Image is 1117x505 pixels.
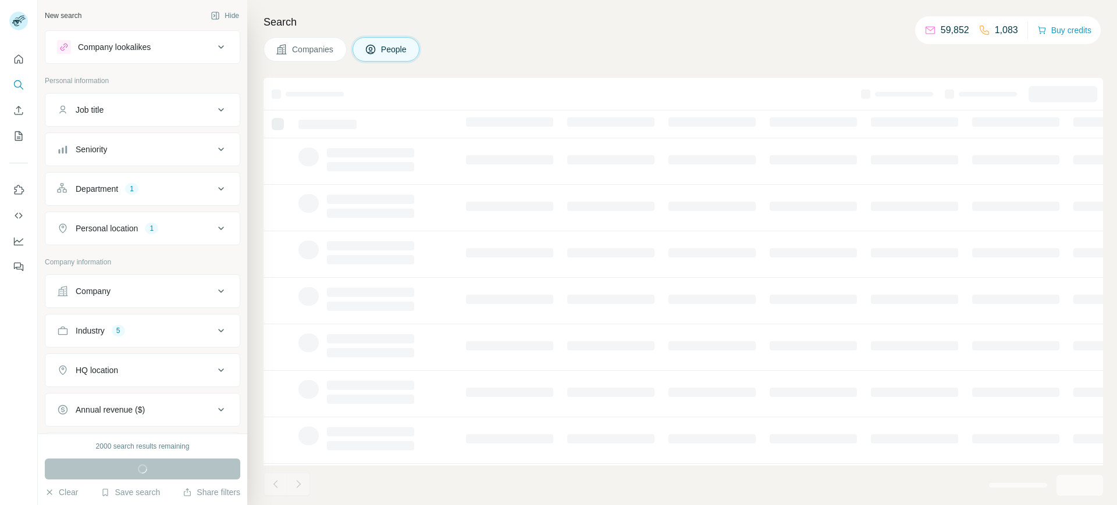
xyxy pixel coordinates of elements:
div: Company [76,285,111,297]
button: Buy credits [1037,22,1091,38]
button: Share filters [183,486,240,498]
button: Enrich CSV [9,100,28,121]
div: Personal location [76,223,138,234]
button: Seniority [45,135,240,163]
button: Clear [45,486,78,498]
button: HQ location [45,356,240,384]
p: Company information [45,257,240,267]
div: HQ location [76,364,118,376]
button: Hide [202,7,247,24]
button: My lists [9,126,28,146]
button: Department1 [45,175,240,203]
div: Seniority [76,144,107,155]
button: Quick start [9,49,28,70]
button: Save search [101,486,160,498]
button: Dashboard [9,231,28,252]
button: Personal location1 [45,214,240,242]
button: Use Surfe API [9,205,28,226]
button: Use Surfe on LinkedIn [9,180,28,200]
button: Annual revenue ($) [45,396,240,424]
div: Annual revenue ($) [76,404,145,416]
button: Company [45,277,240,305]
h4: Search [264,14,1103,30]
div: 1 [145,223,158,234]
div: New search [45,10,81,21]
button: Industry5 [45,317,240,345]
p: Personal information [45,76,240,86]
button: Job title [45,96,240,124]
div: 5 [112,325,125,336]
div: Company lookalikes [78,41,151,53]
div: 2000 search results remaining [96,441,190,452]
button: Search [9,74,28,95]
div: Job title [76,104,104,116]
p: 59,852 [941,23,969,37]
span: People [381,44,408,55]
span: Companies [292,44,335,55]
p: 1,083 [995,23,1018,37]
div: 1 [125,184,138,194]
div: Department [76,183,118,195]
div: Industry [76,325,105,336]
button: Feedback [9,256,28,277]
button: Company lookalikes [45,33,240,61]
